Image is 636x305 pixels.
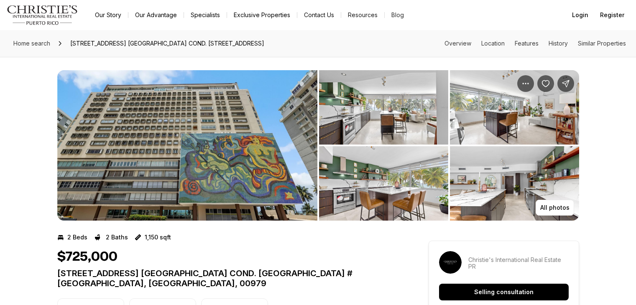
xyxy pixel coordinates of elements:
a: Our Advantage [128,9,184,21]
button: View image gallery [57,70,317,221]
a: Skip to: History [549,40,568,47]
p: 2 Baths [106,234,128,241]
a: Specialists [184,9,227,21]
span: [STREET_ADDRESS] [GEOGRAPHIC_DATA] COND. [STREET_ADDRESS] [67,37,268,50]
button: View image gallery [319,70,448,145]
a: Skip to: Overview [444,40,471,47]
p: [STREET_ADDRESS] [GEOGRAPHIC_DATA] COND. [GEOGRAPHIC_DATA] #[GEOGRAPHIC_DATA], [GEOGRAPHIC_DATA],... [57,268,398,288]
button: View image gallery [450,146,579,221]
a: Home search [10,37,54,50]
p: All photos [540,204,570,211]
button: Save Property: 3307 Ave. Isla Verde COND. SURFSIDE MANSION #310 [537,75,554,92]
p: Selling consultation [474,289,534,295]
button: Login [567,7,593,23]
p: 1,150 sqft [145,234,171,241]
p: Christie's International Real Estate PR [468,257,569,270]
button: Contact Us [297,9,341,21]
a: Resources [341,9,384,21]
a: Skip to: Features [515,40,539,47]
a: Blog [385,9,411,21]
h1: $725,000 [57,249,117,265]
img: logo [7,5,78,25]
a: Exclusive Properties [227,9,297,21]
button: All photos [536,200,574,216]
li: 2 of 9 [319,70,579,221]
button: Property options [517,75,534,92]
a: Skip to: Similar Properties [578,40,626,47]
span: Login [572,12,588,18]
p: 2 Beds [67,234,87,241]
button: View image gallery [319,146,448,221]
button: Share Property: 3307 Ave. Isla Verde COND. SURFSIDE MANSION #310 [557,75,574,92]
span: Home search [13,40,50,47]
nav: Page section menu [444,40,626,47]
a: Skip to: Location [481,40,505,47]
div: Listing Photos [57,70,579,221]
a: Our Story [88,9,128,21]
button: View image gallery [450,70,579,145]
button: Register [595,7,629,23]
li: 1 of 9 [57,70,317,221]
button: Selling consultation [439,284,569,300]
span: Register [600,12,624,18]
